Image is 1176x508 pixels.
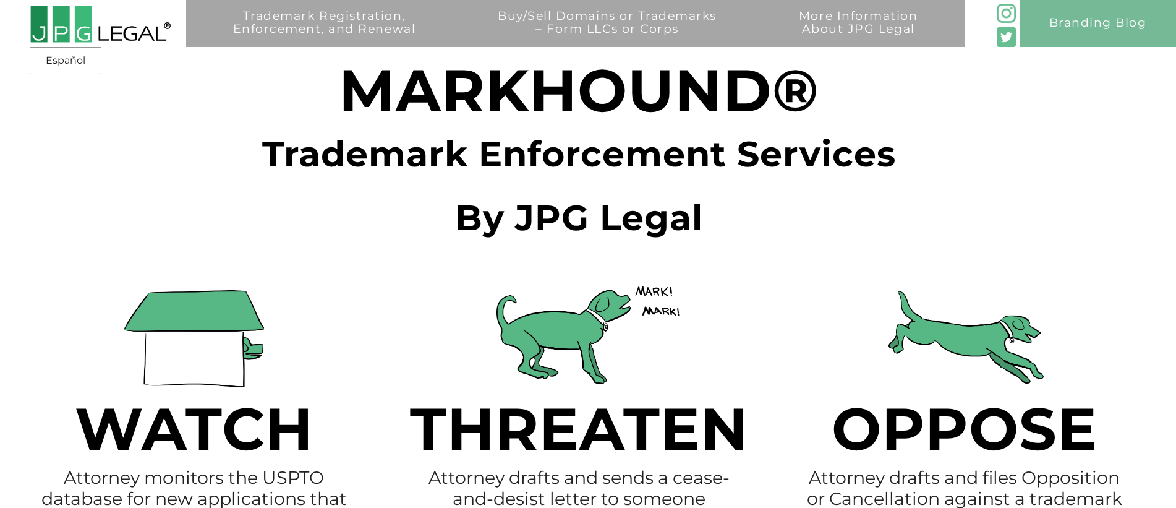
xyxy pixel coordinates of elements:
[388,421,770,444] h1: THREATEN
[997,4,1016,24] img: glyph-logo_May2016-green3-90.png
[764,10,953,57] a: More InformationAbout JPG Legal
[462,10,752,57] a: Buy/Sell Domains or Trademarks– Form LLCs or Corps
[198,10,451,57] a: Trademark Registration,Enforcement, and Renewal
[33,50,98,72] a: Español
[997,27,1016,47] img: Twitter_Social_Icon_Rounded_Square_Color-mid-green3-90.png
[30,5,171,43] img: 2016-logo-black-letters-3-r.png
[770,421,1159,444] h1: OPPOSE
